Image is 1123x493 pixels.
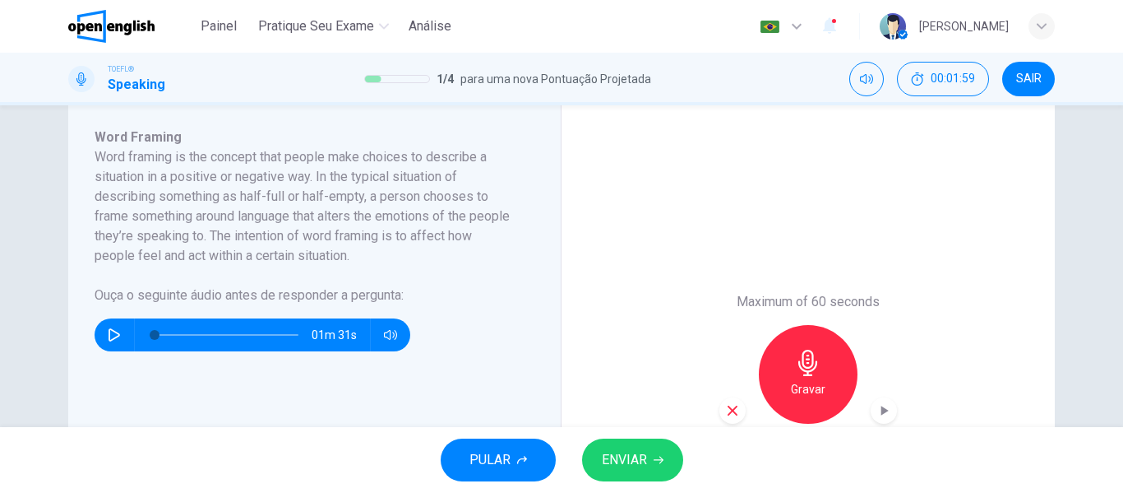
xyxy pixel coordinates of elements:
span: Word Framing [95,129,182,145]
span: Análise [409,16,451,36]
h6: Word framing is the concept that people make choices to describe a situation in a positive or neg... [95,147,515,266]
span: SAIR [1016,72,1042,86]
div: Silenciar [849,62,884,96]
h6: Gravar [791,379,825,399]
button: Painel [192,12,245,41]
span: 1 / 4 [437,69,454,89]
img: pt [760,21,780,33]
a: OpenEnglish logo [68,10,192,43]
span: para uma nova Pontuação Projetada [460,69,651,89]
button: Análise [402,12,458,41]
button: ENVIAR [582,439,683,481]
div: Esconder [897,62,989,96]
button: Gravar [759,325,857,424]
h6: Ouça o seguinte áudio antes de responder a pergunta : [95,286,515,305]
img: OpenEnglish logo [68,10,155,43]
button: Pratique seu exame [252,12,395,41]
span: 01m 31s [312,319,370,351]
h6: Maximum of 60 seconds [737,292,880,312]
span: Painel [201,16,237,36]
span: PULAR [469,449,511,472]
button: SAIR [1002,62,1055,96]
span: Pratique seu exame [258,16,374,36]
h1: Speaking [108,75,165,95]
div: [PERSON_NAME] [919,16,1009,36]
span: 00:01:59 [931,72,975,86]
button: PULAR [441,439,556,481]
span: TOEFL® [108,63,134,75]
span: ENVIAR [602,449,647,472]
button: 00:01:59 [897,62,989,96]
img: Profile picture [880,13,906,40]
